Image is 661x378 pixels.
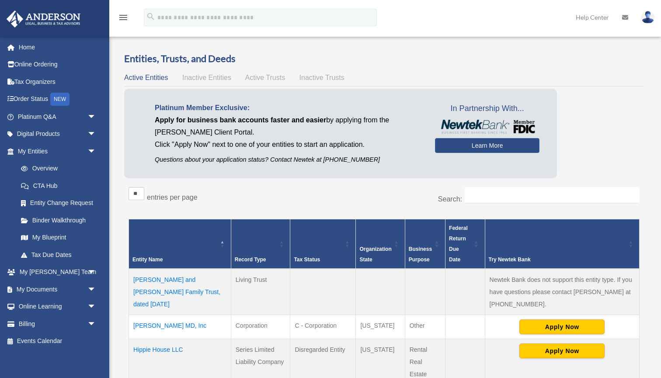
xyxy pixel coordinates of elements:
[118,12,129,23] i: menu
[356,315,405,339] td: [US_STATE]
[235,257,266,263] span: Record Type
[294,257,320,263] span: Tax Status
[12,160,101,177] a: Overview
[435,138,539,153] a: Learn More
[6,90,109,108] a: Order StatusNEW
[182,74,231,81] span: Inactive Entities
[155,114,422,139] p: by applying from the [PERSON_NAME] Client Portal.
[6,315,109,333] a: Billingarrow_drop_down
[6,264,109,281] a: My [PERSON_NAME] Teamarrow_drop_down
[6,333,109,350] a: Events Calendar
[87,281,105,298] span: arrow_drop_down
[129,269,231,315] td: [PERSON_NAME] and [PERSON_NAME] Family Trust, dated [DATE]
[87,315,105,333] span: arrow_drop_down
[147,194,198,201] label: entries per page
[299,74,344,81] span: Inactive Trusts
[409,246,432,263] span: Business Purpose
[445,219,485,269] th: Federal Return Due Date: Activate to sort
[359,246,391,263] span: Organization State
[87,108,105,126] span: arrow_drop_down
[641,11,654,24] img: User Pic
[290,219,356,269] th: Tax Status: Activate to sort
[519,343,605,358] button: Apply Now
[87,298,105,316] span: arrow_drop_down
[485,219,639,269] th: Try Newtek Bank : Activate to sort
[438,195,462,203] label: Search:
[519,319,605,334] button: Apply Now
[4,10,83,28] img: Anderson Advisors Platinum Portal
[356,219,405,269] th: Organization State: Activate to sort
[6,142,105,160] a: My Entitiesarrow_drop_down
[435,102,539,116] span: In Partnership With...
[124,74,168,81] span: Active Entities
[489,254,626,265] div: Try Newtek Bank
[12,177,105,194] a: CTA Hub
[405,315,445,339] td: Other
[155,102,422,114] p: Platinum Member Exclusive:
[155,154,422,165] p: Questions about your application status? Contact Newtek at [PHONE_NUMBER]
[6,108,109,125] a: Platinum Q&Aarrow_drop_down
[124,52,644,66] h3: Entities, Trusts, and Deeds
[290,315,356,339] td: C - Corporation
[6,281,109,298] a: My Documentsarrow_drop_down
[6,73,109,90] a: Tax Organizers
[12,194,105,212] a: Entity Change Request
[155,139,422,151] p: Click "Apply Now" next to one of your entities to start an application.
[118,15,129,23] a: menu
[146,12,156,21] i: search
[155,116,326,124] span: Apply for business bank accounts faster and easier
[231,315,290,339] td: Corporation
[449,225,468,263] span: Federal Return Due Date
[231,269,290,315] td: Living Trust
[129,219,231,269] th: Entity Name: Activate to invert sorting
[6,298,109,316] a: Online Learningarrow_drop_down
[132,257,163,263] span: Entity Name
[6,125,109,143] a: Digital Productsarrow_drop_down
[87,264,105,281] span: arrow_drop_down
[405,219,445,269] th: Business Purpose: Activate to sort
[50,93,70,106] div: NEW
[12,246,105,264] a: Tax Due Dates
[6,38,109,56] a: Home
[87,125,105,143] span: arrow_drop_down
[485,269,639,315] td: Newtek Bank does not support this entity type. If you have questions please contact [PERSON_NAME]...
[129,315,231,339] td: [PERSON_NAME] MD, Inc
[439,120,535,134] img: NewtekBankLogoSM.png
[245,74,285,81] span: Active Trusts
[6,56,109,73] a: Online Ordering
[87,142,105,160] span: arrow_drop_down
[12,229,105,246] a: My Blueprint
[12,212,105,229] a: Binder Walkthrough
[231,219,290,269] th: Record Type: Activate to sort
